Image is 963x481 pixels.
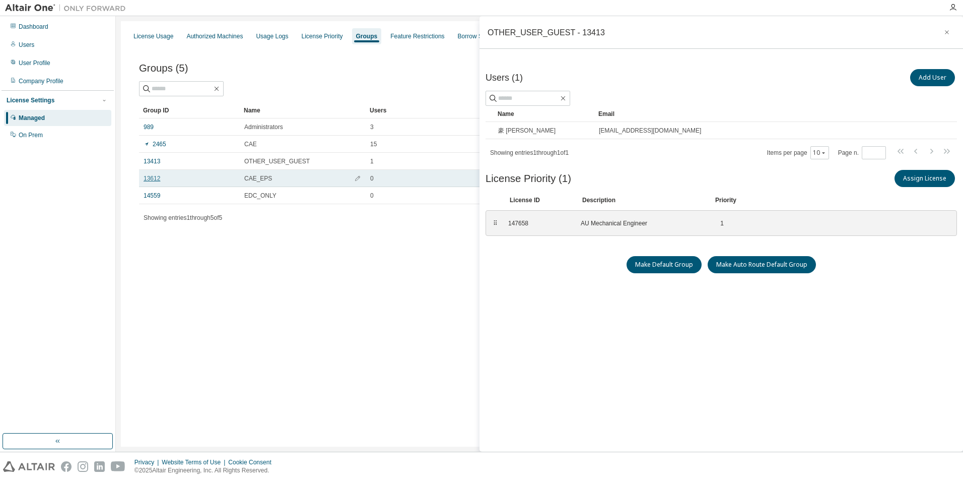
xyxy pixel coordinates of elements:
button: Make Default Group [627,256,702,273]
span: EDC_ONLY [244,192,277,200]
span: CAE [244,140,257,148]
span: Groups (5) [139,63,188,74]
div: Name [498,106,590,122]
div: Users [19,41,34,49]
span: License Priority (1) [486,173,571,185]
div: Website Terms of Use [162,458,228,466]
a: 989 [144,123,154,131]
div: AU Mechanical Engineer [581,219,702,227]
div: Groups [356,32,378,40]
div: Company Profile [19,77,63,85]
button: 10 [813,149,827,157]
a: 13612 [144,174,160,183]
div: Cookie Consent [228,458,277,466]
a: 13413 [144,157,160,165]
img: youtube.svg [111,461,125,472]
span: Showing entries 1 through 1 of 1 [490,149,569,156]
div: Managed [19,114,45,122]
div: 147658 [508,219,569,227]
button: Assign License [895,170,955,187]
span: Administrators [244,123,283,131]
span: 0 [370,192,374,200]
div: Borrow Settings [458,32,501,40]
div: Priority [715,196,736,204]
img: Altair One [5,3,131,13]
span: Showing entries 1 through 5 of 5 [144,214,222,221]
div: Group ID [143,102,236,118]
button: Add User [910,69,955,86]
div: 1 [714,219,724,227]
span: 0 [370,174,374,183]
a: 14559 [144,192,160,200]
img: instagram.svg [78,461,88,472]
button: Make Auto Route Default Group [708,256,816,273]
div: Name [244,102,362,118]
span: [EMAIL_ADDRESS][DOMAIN_NAME] [599,127,701,135]
div: Email [598,106,937,122]
a: 2465 [144,140,166,148]
img: facebook.svg [61,461,72,472]
div: Usage Logs [256,32,288,40]
img: linkedin.svg [94,461,105,472]
span: Page n. [838,146,886,159]
span: Items per page [767,146,829,159]
div: Authorized Machines [186,32,243,40]
div: License Usage [133,32,173,40]
div: On Prem [19,131,43,139]
div: Description [582,196,703,204]
div: User Profile [19,59,50,67]
span: Users (1) [486,73,523,83]
div: Privacy [134,458,162,466]
p: © 2025 Altair Engineering, Inc. All Rights Reserved. [134,466,278,475]
span: CAE_EPS [244,174,272,183]
div: License Priority [302,32,343,40]
span: 3 [370,123,374,131]
span: 1 [370,157,374,165]
div: License ID [510,196,570,204]
span: OTHER_USER_GUEST [244,157,310,165]
div: OTHER_USER_GUEST - 13413 [488,28,605,36]
div: Dashboard [19,23,48,31]
img: altair_logo.svg [3,461,55,472]
span: 豪 [PERSON_NAME] [498,127,556,135]
div: ⠿ [492,219,498,227]
div: License Settings [7,96,54,104]
div: Users [370,102,912,118]
span: 15 [370,140,377,148]
div: Feature Restrictions [390,32,444,40]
